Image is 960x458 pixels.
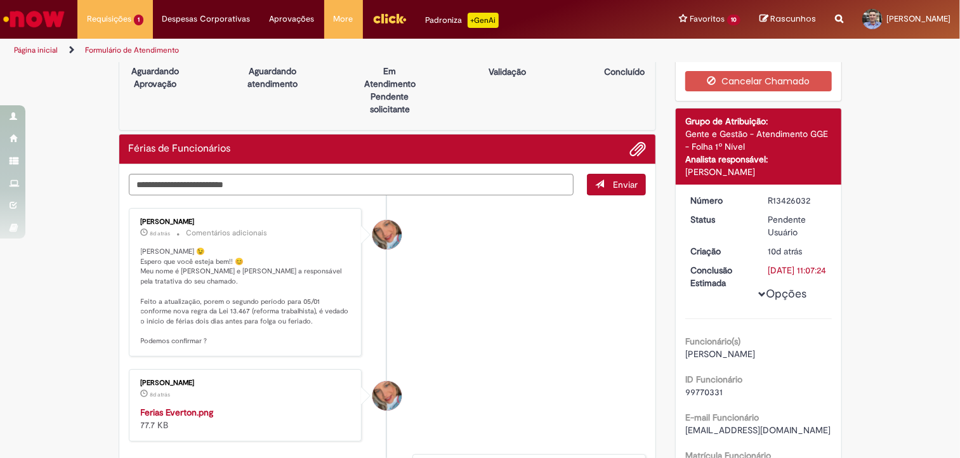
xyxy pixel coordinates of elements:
span: Enviar [613,179,638,190]
span: [EMAIL_ADDRESS][DOMAIN_NAME] [685,424,831,436]
span: 8d atrás [150,391,171,398]
a: Ferias Everton.png [141,407,214,418]
ul: Trilhas de página [10,39,631,62]
span: 99770331 [685,386,723,398]
small: Comentários adicionais [187,228,268,239]
img: click_logo_yellow_360x200.png [372,9,407,28]
a: Página inicial [14,45,58,55]
span: 8d atrás [150,230,171,237]
p: Em Atendimento [359,65,421,90]
div: 18/08/2025 17:07:21 [768,245,827,258]
div: Analista responsável: [685,153,832,166]
p: [PERSON_NAME] 😉 Espero que você esteja bem!! 😊 Meu nome é [PERSON_NAME] e [PERSON_NAME] a respons... [141,247,352,346]
b: E-mail Funcionário [685,412,759,423]
p: Aguardando atendimento [242,65,303,90]
div: Pendente Usuário [768,213,827,239]
p: Validação [489,65,526,78]
time: 20/08/2025 17:29:31 [150,230,171,237]
div: [DATE] 11:07:24 [768,264,827,277]
span: Aprovações [270,13,315,25]
p: +GenAi [468,13,499,28]
div: [PERSON_NAME] [141,379,352,387]
div: R13426032 [768,194,827,207]
dt: Número [681,194,759,207]
span: Favoritos [690,13,725,25]
p: Pendente solicitante [359,90,421,115]
div: [PERSON_NAME] [685,166,832,178]
p: Concluído [604,65,645,78]
button: Cancelar Chamado [685,71,832,91]
div: Jacqueline Andrade Galani [372,220,402,249]
span: 1 [134,15,143,25]
span: More [334,13,353,25]
div: Padroniza [426,13,499,28]
span: [PERSON_NAME] [685,348,755,360]
span: [PERSON_NAME] [886,13,950,24]
dt: Criação [681,245,759,258]
div: Grupo de Atribuição: [685,115,832,128]
dt: Conclusão Estimada [681,264,759,289]
time: 18/08/2025 17:07:21 [768,245,803,257]
button: Enviar [587,174,646,195]
time: 20/08/2025 17:28:43 [150,391,171,398]
textarea: Digite sua mensagem aqui... [129,174,574,195]
a: Rascunhos [759,13,816,25]
dt: Status [681,213,759,226]
b: Funcionário(s) [685,336,740,347]
span: Rascunhos [770,13,816,25]
span: Despesas Corporativas [162,13,251,25]
div: 77.7 KB [141,406,352,431]
span: 10 [727,15,740,25]
button: Adicionar anexos [629,141,646,157]
img: ServiceNow [1,6,67,32]
b: ID Funcionário [685,374,742,385]
span: Requisições [87,13,131,25]
div: Jacqueline Andrade Galani [372,381,402,410]
h2: Férias de Funcionários Histórico de tíquete [129,143,231,155]
a: Formulário de Atendimento [85,45,179,55]
div: Gente e Gestão - Atendimento GGE - Folha 1º Nível [685,128,832,153]
p: Aguardando Aprovação [124,65,186,90]
div: [PERSON_NAME] [141,218,352,226]
span: 10d atrás [768,245,803,257]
